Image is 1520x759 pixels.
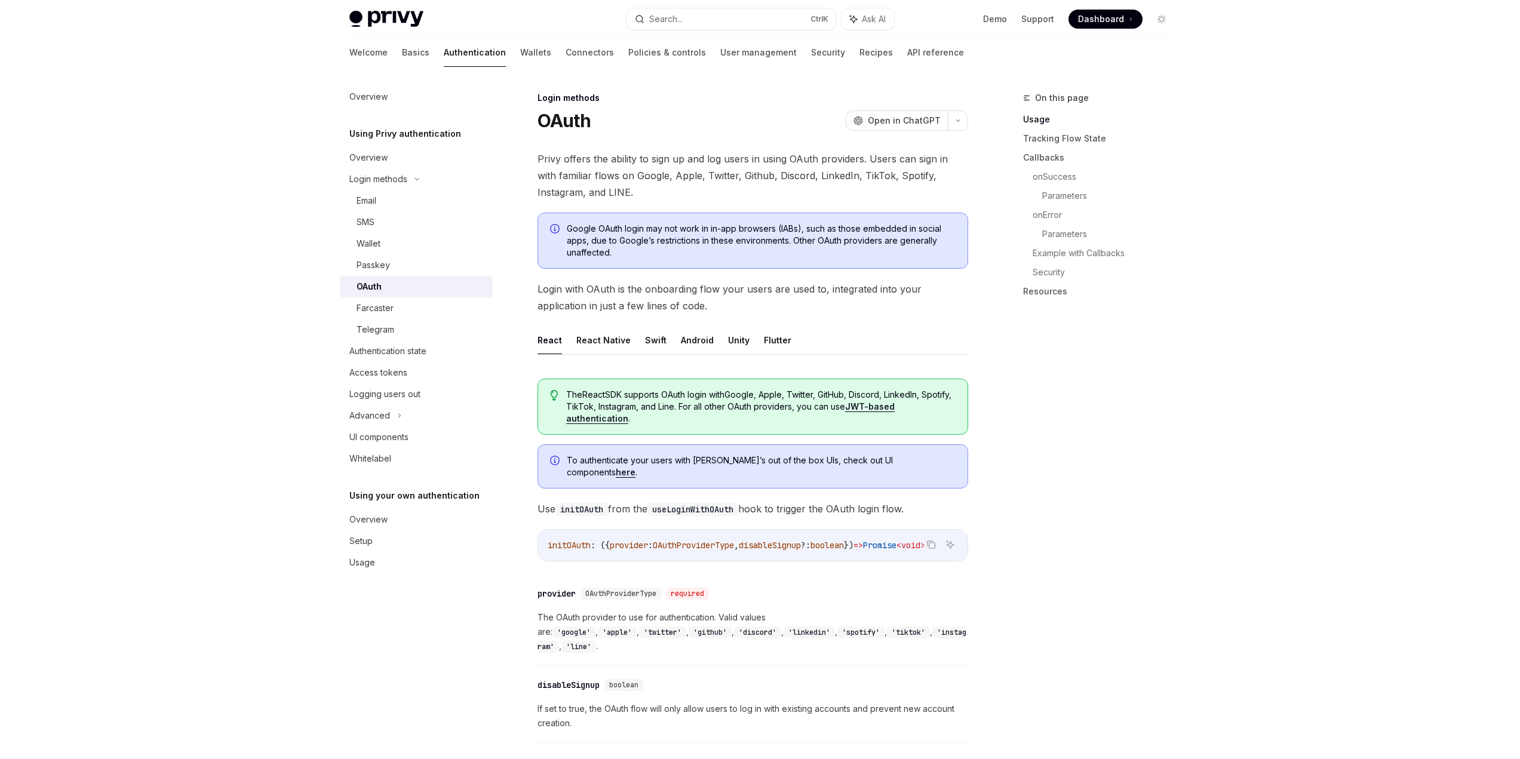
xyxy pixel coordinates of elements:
div: Passkey [357,258,390,272]
code: 'spotify' [837,626,885,638]
span: }) [844,540,853,551]
span: : [648,540,653,551]
div: Usage [349,555,375,570]
button: Android [681,326,714,354]
a: UI components [340,426,493,448]
span: OAuthProviderType [585,589,656,598]
button: Ask AI [942,537,958,552]
span: Privy offers the ability to sign up and log users in using OAuth providers. Users can sign in wit... [538,150,968,201]
a: Wallets [520,38,551,67]
a: Email [340,190,493,211]
a: Dashboard [1068,10,1143,29]
a: Passkey [340,254,493,276]
span: < [896,540,901,551]
button: Open in ChatGPT [846,110,948,131]
button: React Native [576,326,631,354]
div: UI components [349,430,409,444]
h1: OAuth [538,110,591,131]
a: Farcaster [340,297,493,319]
div: Authentication state [349,344,426,358]
a: Usage [340,552,493,573]
a: Callbacks [1023,148,1181,167]
a: SMS [340,211,493,233]
a: Authentication [444,38,506,67]
div: OAuth [357,279,382,294]
a: Access tokens [340,362,493,383]
span: Login with OAuth is the onboarding flow your users are used to, integrated into your application ... [538,281,968,314]
a: API reference [907,38,964,67]
code: 'apple' [598,626,637,638]
code: 'tiktok' [887,626,930,638]
button: Ask AI [842,8,894,30]
span: OAuthProviderType [653,540,734,551]
svg: Info [550,224,562,236]
img: light logo [349,11,423,27]
div: Overview [349,90,388,104]
span: , [734,540,739,551]
span: boolean [609,680,638,690]
div: Telegram [357,322,394,337]
a: Overview [340,147,493,168]
a: Wallet [340,233,493,254]
span: The React SDK supports OAuth login with Google, Apple, Twitter, GitHub, Discord, LinkedIn, Spotif... [566,389,955,425]
code: initOAuth [555,503,608,516]
a: Parameters [1042,225,1181,244]
div: Login methods [538,92,968,104]
span: The OAuth provider to use for authentication. Valid values are: , , , , , , , , , . [538,610,968,653]
a: Logging users out [340,383,493,405]
span: If set to true, the OAuth flow will only allow users to log in with existing accounts and prevent... [538,702,968,730]
a: OAuth [340,276,493,297]
div: Overview [349,512,388,527]
div: Overview [349,150,388,165]
div: Email [357,193,376,208]
a: Security [1033,263,1181,282]
div: SMS [357,215,374,229]
code: 'google' [552,626,595,638]
a: Usage [1023,110,1181,129]
a: Support [1021,13,1054,25]
h5: Using Privy authentication [349,127,461,141]
div: provider [538,588,576,600]
a: Telegram [340,319,493,340]
div: Setup [349,534,373,548]
a: onError [1033,205,1181,225]
span: void [901,540,920,551]
span: disableSignup [739,540,801,551]
code: 'linkedin' [784,626,835,638]
span: : ({ [591,540,610,551]
div: Farcaster [357,301,394,315]
button: Swift [645,326,667,354]
a: Whitelabel [340,448,493,469]
span: Dashboard [1078,13,1124,25]
span: initOAuth [548,540,591,551]
a: Connectors [566,38,614,67]
span: Google OAuth login may not work in in-app browsers (IABs), such as those embedded in social apps,... [567,223,956,259]
code: useLoginWithOAuth [647,503,738,516]
span: > [920,540,925,551]
div: Wallet [357,236,380,251]
div: Login methods [349,172,407,186]
div: Access tokens [349,365,407,380]
code: 'twitter' [639,626,686,638]
code: 'discord' [734,626,781,638]
a: Overview [340,86,493,107]
span: On this page [1035,91,1089,105]
span: boolean [810,540,844,551]
span: To authenticate your users with [PERSON_NAME]’s out of the box UIs, check out UI components . [567,454,956,478]
a: Setup [340,530,493,552]
span: Ctrl K [810,14,828,24]
svg: Info [550,456,562,468]
a: Policies & controls [628,38,706,67]
a: Recipes [859,38,893,67]
a: Overview [340,509,493,530]
span: ?: [801,540,810,551]
h5: Using your own authentication [349,488,480,503]
a: Tracking Flow State [1023,129,1181,148]
a: onSuccess [1033,167,1181,186]
div: disableSignup [538,679,600,691]
a: Authentication state [340,340,493,362]
a: Example with Callbacks [1033,244,1181,263]
a: here [616,467,635,478]
a: User management [720,38,797,67]
button: Search...CtrlK [627,8,836,30]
